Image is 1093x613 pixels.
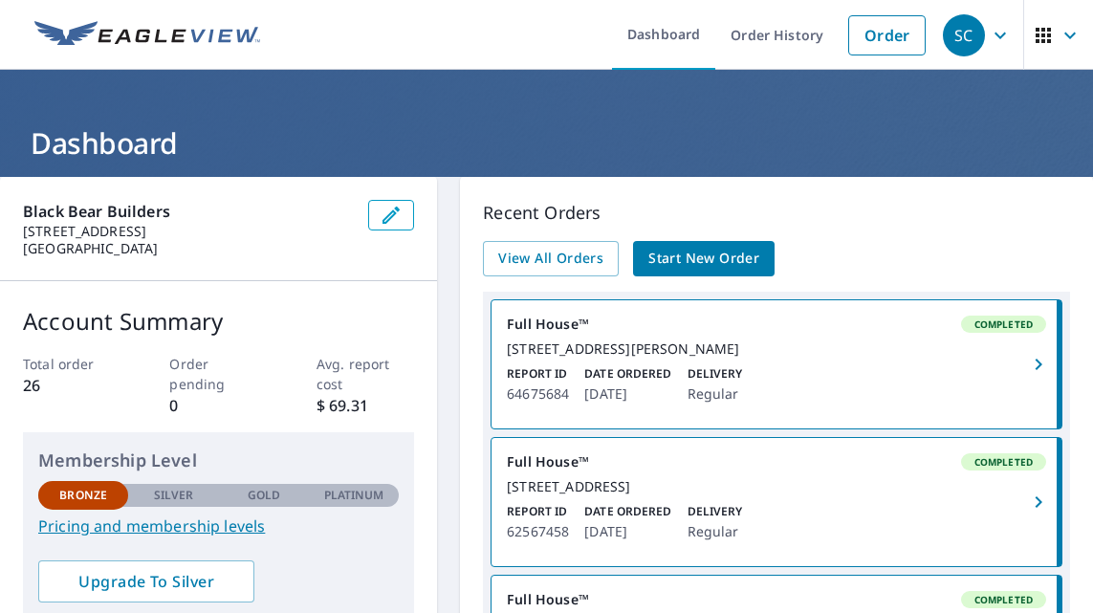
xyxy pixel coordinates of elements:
p: Black Bear Builders [23,200,353,223]
div: Full House™ [507,591,1046,608]
p: Gold [248,487,280,504]
h1: Dashboard [23,123,1070,163]
p: Report ID [507,365,569,383]
div: Full House™ [507,453,1046,471]
p: Avg. report cost [317,354,414,394]
p: [DATE] [584,520,671,543]
a: Full House™Completed[STREET_ADDRESS]Report ID62567458Date Ordered[DATE]DeliveryRegular [492,438,1061,566]
div: [STREET_ADDRESS] [507,478,1046,495]
a: Start New Order [633,241,775,276]
p: 64675684 [507,383,569,405]
a: Full House™Completed[STREET_ADDRESS][PERSON_NAME]Report ID64675684Date Ordered[DATE]DeliveryRegular [492,300,1061,428]
p: 0 [169,394,267,417]
div: SC [943,14,985,56]
p: Recent Orders [483,200,1070,226]
p: Bronze [59,487,107,504]
p: Delivery [688,365,743,383]
p: Delivery [688,503,743,520]
p: [STREET_ADDRESS] [23,223,353,240]
p: Total order [23,354,120,374]
p: Platinum [324,487,384,504]
span: View All Orders [498,247,603,271]
p: Account Summary [23,304,414,339]
a: Order [848,15,926,55]
p: Membership Level [38,448,399,473]
p: Date Ordered [584,503,671,520]
span: Completed [963,593,1044,606]
p: Report ID [507,503,569,520]
span: Start New Order [648,247,759,271]
span: Completed [963,317,1044,331]
p: [DATE] [584,383,671,405]
p: Regular [688,383,743,405]
p: Silver [154,487,194,504]
a: View All Orders [483,241,619,276]
p: [GEOGRAPHIC_DATA] [23,240,353,257]
p: Order pending [169,354,267,394]
p: Regular [688,520,743,543]
img: EV Logo [34,21,260,50]
a: Upgrade To Silver [38,560,254,602]
span: Completed [963,455,1044,469]
a: Pricing and membership levels [38,514,399,537]
span: Upgrade To Silver [54,571,239,592]
p: $ 69.31 [317,394,414,417]
p: 62567458 [507,520,569,543]
p: Date Ordered [584,365,671,383]
div: Full House™ [507,316,1046,333]
p: 26 [23,374,120,397]
div: [STREET_ADDRESS][PERSON_NAME] [507,340,1046,358]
